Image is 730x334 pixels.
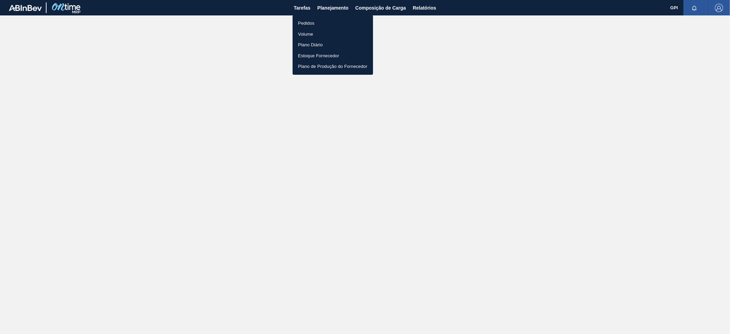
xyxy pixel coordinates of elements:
[293,39,373,50] a: Plano Diário
[293,61,373,72] a: Plano de Produção do Fornecedor
[293,29,373,40] a: Volume
[293,50,373,61] a: Estoque Fornecedor
[293,18,373,29] a: Pedidos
